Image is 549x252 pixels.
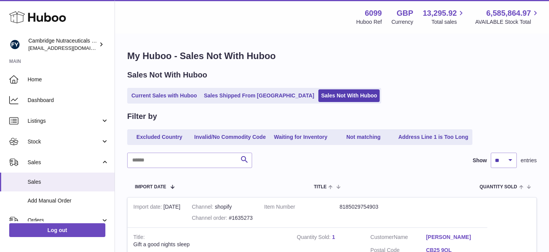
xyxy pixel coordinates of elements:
span: 13,295.92 [423,8,457,18]
a: Excluded Country [129,131,190,143]
a: Sales Not With Huboo [318,89,380,102]
span: Total sales [431,18,465,26]
div: Gift a good nights sleep [133,241,285,248]
span: Stock [28,138,101,145]
span: Orders [28,217,101,224]
span: Quantity Sold [480,184,517,189]
dt: Item Number [264,203,340,211]
dt: Name [370,234,426,243]
div: Cambridge Nutraceuticals Ltd [28,37,97,52]
strong: Quantity Sold [297,234,332,242]
span: Sales [28,178,109,186]
div: Currency [392,18,413,26]
a: Sales Shipped From [GEOGRAPHIC_DATA] [201,89,317,102]
dd: 8185029754903 [339,203,415,211]
img: huboo@camnutra.com [9,39,21,50]
span: Home [28,76,109,83]
span: Customer [370,234,394,240]
span: Sales [28,159,101,166]
strong: Channel [192,204,215,212]
a: [PERSON_NAME] [426,234,482,241]
a: Invalid/No Commodity Code [192,131,269,143]
div: Huboo Ref [356,18,382,26]
a: 6,585,864.97 AVAILABLE Stock Total [475,8,540,26]
h2: Filter by [127,111,157,122]
a: Log out [9,223,105,237]
strong: 6099 [365,8,382,18]
span: entries [521,157,537,164]
strong: Title [133,234,145,242]
span: Dashboard [28,97,109,104]
div: shopify [192,203,253,211]
span: 6,585,864.97 [486,8,531,18]
span: Listings [28,117,101,125]
h2: Sales Not With Huboo [127,70,207,80]
span: Add Manual Order [28,197,109,204]
label: Show [473,157,487,164]
span: Import date [135,184,166,189]
a: Waiting for Inventory [270,131,331,143]
strong: GBP [397,8,413,18]
a: 1 [332,234,335,240]
h1: My Huboo - Sales Not With Huboo [127,50,537,62]
a: Address Line 1 is Too Long [396,131,471,143]
div: #1635273 [192,214,253,222]
a: Current Sales with Huboo [129,89,200,102]
span: Title [314,184,326,189]
td: [DATE] [128,198,186,227]
strong: Channel order [192,215,229,223]
a: 13,295.92 Total sales [423,8,465,26]
a: Not matching [333,131,394,143]
strong: Import date [133,204,164,212]
span: [EMAIL_ADDRESS][DOMAIN_NAME] [28,45,113,51]
span: AVAILABLE Stock Total [475,18,540,26]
